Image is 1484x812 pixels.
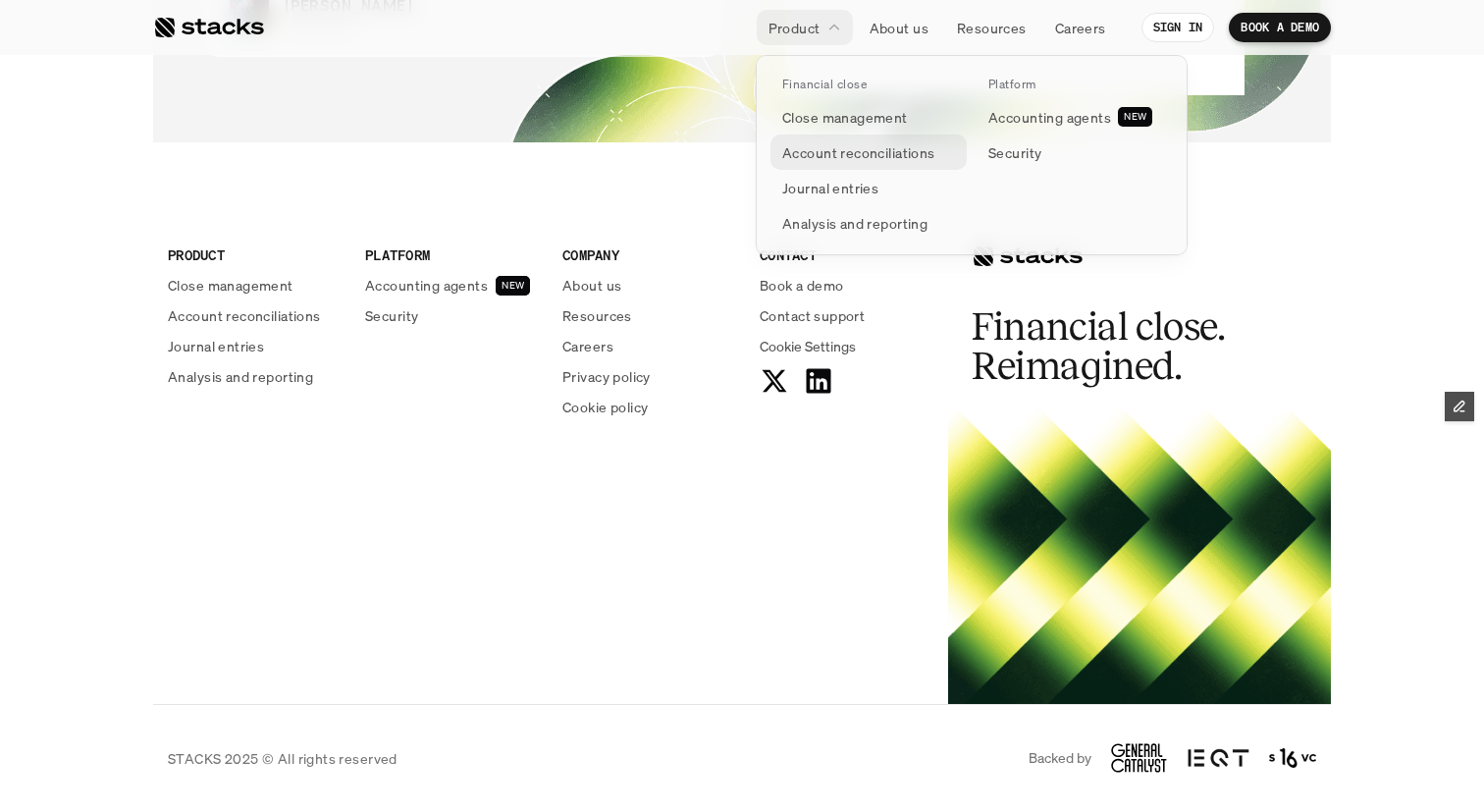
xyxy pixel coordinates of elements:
[988,78,1036,91] p: Platform
[760,275,933,296] a: Book a demo
[365,275,539,296] a: Accounting agentsNEW
[168,305,321,326] p: Account reconciliations
[760,336,856,356] button: Cookie Trigger
[760,305,933,326] a: Contact support
[1055,18,1106,38] p: Careers
[972,307,1266,386] h2: Financial close. Reimagined.
[562,397,648,417] p: Cookie policy
[770,170,967,205] a: Journal entries
[988,107,1111,128] p: Accounting agents
[562,366,736,387] a: Privacy policy
[782,107,908,128] p: Close management
[770,205,967,241] a: Analysis and reporting
[562,336,736,356] a: Careers
[562,244,736,265] p: COMPANY
[1229,13,1331,42] a: BOOK A DEMO
[562,336,613,356] p: Careers
[1124,111,1146,123] h2: NEW
[858,10,940,45] a: About us
[168,366,342,387] a: Analysis and reporting
[1029,750,1091,767] p: Backed by
[760,336,856,356] span: Cookie Settings
[168,275,342,296] a: Close management
[365,244,539,265] p: PLATFORM
[168,366,313,387] p: Analysis and reporting
[945,10,1038,45] a: Resources
[168,336,264,356] p: Journal entries
[1141,13,1215,42] a: SIGN IN
[562,366,651,387] p: Privacy policy
[562,275,621,296] p: About us
[168,305,342,326] a: Account reconciliations
[760,305,865,326] p: Contact support
[168,748,397,769] p: STACKS 2025 © All rights reserved
[168,244,342,265] p: PRODUCT
[782,78,867,91] p: Financial close
[977,135,1173,170] a: Security
[1445,392,1474,421] button: Edit Framer Content
[782,142,935,163] p: Account reconciliations
[782,178,878,198] p: Journal entries
[562,305,632,326] p: Resources
[168,336,342,356] a: Journal entries
[870,18,928,38] p: About us
[760,275,844,296] p: Book a demo
[1153,21,1203,34] p: SIGN IN
[782,213,927,234] p: Analysis and reporting
[768,18,821,38] p: Product
[365,275,488,296] p: Accounting agents
[168,275,293,296] p: Close management
[232,374,318,388] a: Privacy Policy
[770,99,967,135] a: Close management
[770,135,967,170] a: Account reconciliations
[988,142,1041,163] p: Security
[562,305,736,326] a: Resources
[502,280,524,292] h2: NEW
[365,305,418,326] p: Security
[957,18,1027,38] p: Resources
[562,397,736,417] a: Cookie policy
[1043,10,1118,45] a: Careers
[977,99,1173,135] a: Accounting agentsNEW
[1241,21,1319,34] p: BOOK A DEMO
[365,305,539,326] a: Security
[562,275,736,296] a: About us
